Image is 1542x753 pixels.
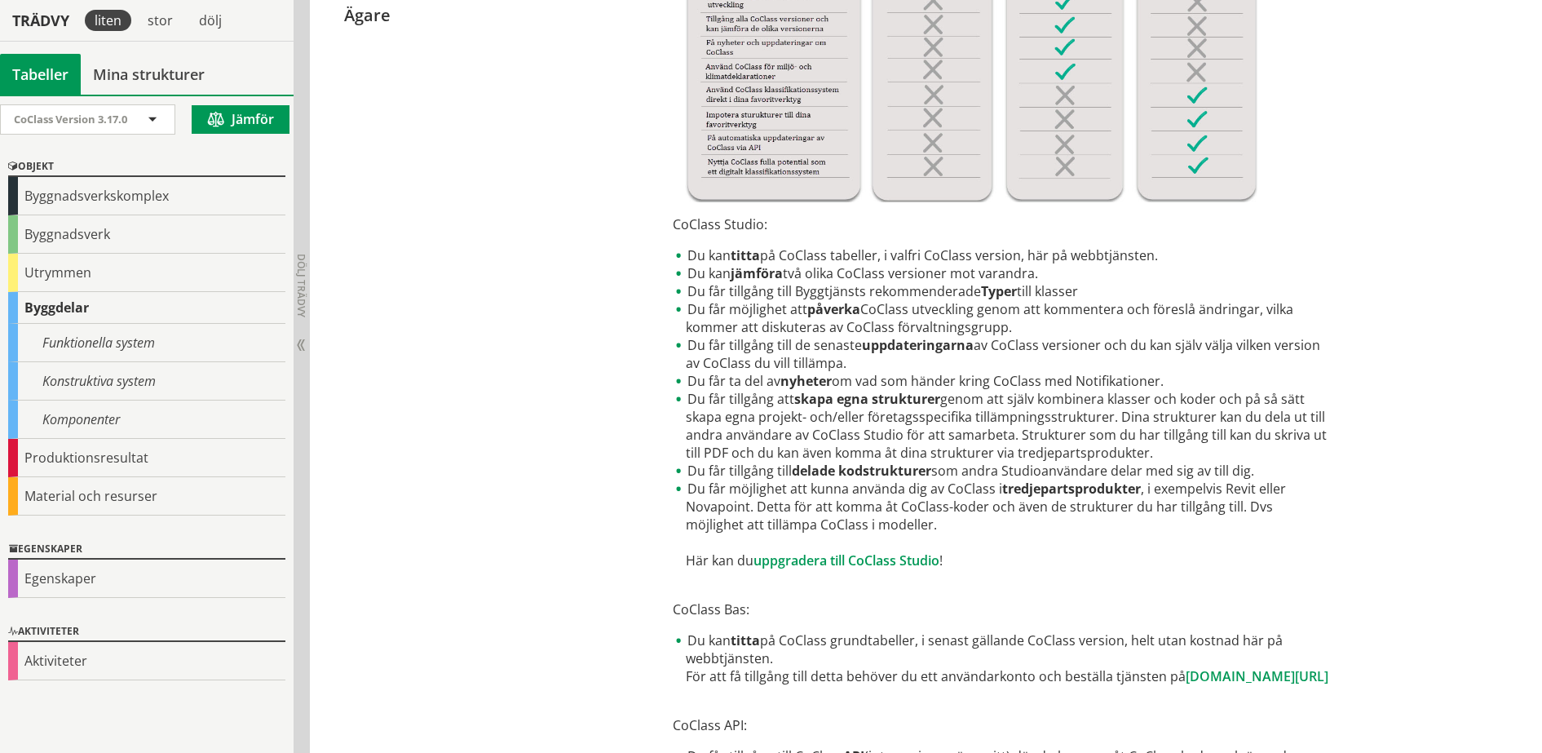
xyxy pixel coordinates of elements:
[8,642,285,680] div: Aktiviteter
[294,254,308,317] span: Dölj trädvy
[673,698,1332,734] p: CoClass API:
[673,480,1332,569] li: Du får möjlighet att kunna använda dig av CoClass i , i exempelvis Revit eller Novapoint. Detta f...
[8,177,285,215] div: Byggnadsverkskomplex
[8,254,285,292] div: Utrymmen
[8,324,285,362] div: Funktionella system
[792,462,931,480] strong: delade kodstrukturer
[673,372,1332,390] li: Du får ta del av om vad som händer kring CoClass med Notifikationer.
[731,264,783,282] strong: jämföra
[673,282,1332,300] li: Du får tillgång till Byggtjänsts rekommenderade till klasser
[3,11,78,29] div: Trädvy
[673,215,1332,233] p: CoClass Studio:
[673,631,1332,685] li: Du kan på CoClass grundtabeller, i senast gällande CoClass version, helt utan kostnad här på webb...
[8,439,285,477] div: Produktionsresultat
[8,157,285,177] div: Objekt
[1002,480,1141,498] strong: tredjepartsprodukter
[807,300,860,318] strong: påverka
[8,401,285,439] div: Komponenter
[673,390,1332,462] li: Du får tillgång att genom att själv kombinera klasser och koder och på så sätt skapa egna projekt...
[673,264,1332,282] li: Du kan två olika CoClass versioner mot varandra.
[14,112,127,126] span: CoClass Version 3.17.0
[673,246,1332,264] li: Du kan på CoClass tabeller, i valfri CoClass version, här på webbtjänsten.
[85,10,131,31] div: liten
[1186,667,1328,685] a: [DOMAIN_NAME][URL]
[8,292,285,324] div: Byggdelar
[8,215,285,254] div: Byggnadsverk
[753,551,939,569] a: uppgradera till CoClass Studio
[138,10,183,31] div: stor
[981,282,1017,300] strong: Typer
[192,105,289,134] button: Jämför
[8,560,285,598] div: Egenskaper
[673,336,1332,372] li: Du får tillgång till de senaste av CoClass versioner och du kan själv välja vilken version av CoC...
[780,372,832,390] strong: nyheter
[8,622,285,642] div: Aktiviteter
[673,300,1332,336] li: Du får möjlighet att CoClass utveckling genom att kommentera och föreslå ändringar, vilka kommer ...
[673,582,1332,618] p: CoClass Bas:
[189,10,232,31] div: dölj
[673,462,1332,480] li: Du får tillgång till som andra Studioanvändare delar med sig av till dig.
[794,390,940,408] strong: skapa egna strukturer
[81,54,217,95] a: Mina strukturer
[8,362,285,401] div: Konstruktiva system
[731,246,760,264] strong: titta
[731,631,760,649] strong: titta
[8,540,285,560] div: Egenskaper
[862,336,974,354] strong: uppdateringarna
[8,477,285,516] div: Material och resurser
